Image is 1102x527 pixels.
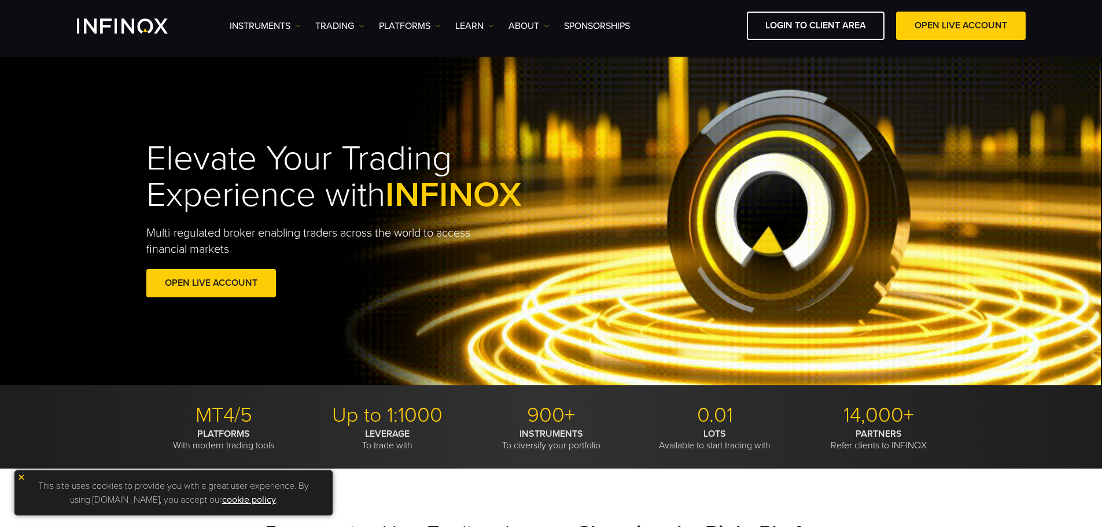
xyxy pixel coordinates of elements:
p: With modern trading tools [146,428,301,451]
span: Go to slide 2 [548,368,555,375]
a: Instruments [230,19,301,33]
a: OPEN LIVE ACCOUNT [146,269,276,297]
p: To diversify your portfolio [474,428,629,451]
p: 0.01 [637,403,793,428]
a: SPONSORSHIPS [564,19,630,33]
a: ABOUT [508,19,550,33]
a: cookie policy [222,494,276,506]
p: Available to start trading with [637,428,793,451]
a: TRADING [315,19,364,33]
strong: INSTRUMENTS [519,428,583,440]
p: Up to 1:1000 [310,403,465,428]
a: OPEN LIVE ACCOUNT [896,12,1026,40]
p: To trade with [310,428,465,451]
p: MT4/5 [146,403,301,428]
a: INFINOX Logo [77,19,195,34]
a: Learn [455,19,494,33]
strong: PARTNERS [856,428,902,440]
p: 14,000+ [801,403,956,428]
strong: LEVERAGE [365,428,410,440]
p: Multi-regulated broker enabling traders across the world to access financial markets [146,225,490,257]
strong: LOTS [703,428,726,440]
h1: Elevate Your Trading Experience with [146,141,576,213]
a: PLATFORMS [379,19,441,33]
p: Refer clients to INFINOX [801,428,956,451]
span: INFINOX [385,174,522,216]
a: LOGIN TO CLIENT AREA [747,12,884,40]
p: 900+ [474,403,629,428]
img: yellow close icon [17,473,25,481]
span: Go to slide 1 [536,368,543,375]
span: Go to slide 3 [559,368,566,375]
p: This site uses cookies to provide you with a great user experience. By using [DOMAIN_NAME], you a... [20,476,327,510]
strong: PLATFORMS [197,428,250,440]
